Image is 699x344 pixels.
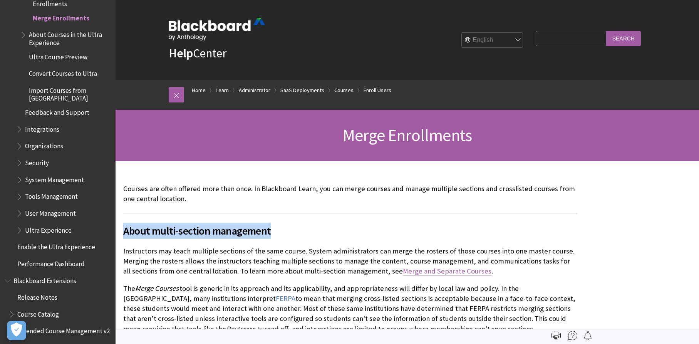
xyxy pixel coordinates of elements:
img: Print [551,331,561,340]
strong: Help [169,45,193,61]
p: Instructors may teach multiple sections of the same course. System administrators can merge the r... [123,246,577,277]
a: Enroll Users [364,86,391,95]
span: Feedback and Support [25,106,89,116]
span: Integrations [25,123,59,133]
a: Merge and Separate Courses [403,267,491,276]
a: Home [192,86,206,95]
input: Search [606,31,641,46]
img: Follow this page [583,331,592,340]
span: Blackboard Extensions [13,274,76,285]
select: Site Language Selector [462,33,523,48]
span: About Courses in the Ultra Experience [29,29,110,47]
span: Release Notes [17,291,57,301]
span: User Management [25,207,76,217]
a: Learn [216,86,229,95]
span: Ultra Course Preview [29,50,87,61]
a: Courses [334,86,354,95]
span: Convert Courses to Ultra [29,67,97,77]
img: Blackboard by Anthology [169,18,265,40]
p: Courses are often offered more than once. In Blackboard Learn, you can merge courses and manage m... [123,184,577,204]
span: Extended Course Management v2 [17,325,110,335]
span: Security [25,156,49,167]
a: FERPA [276,294,295,303]
button: Open Preferences [7,321,26,340]
span: Organizations [25,140,63,150]
span: Import Courses from [GEOGRAPHIC_DATA] [29,84,110,102]
span: Course Catalog [17,308,59,318]
span: Merge Enrollments [343,124,472,146]
span: Performance Dashboard [17,257,85,268]
span: Enable the Ultra Experience [17,240,95,251]
a: HelpCenter [169,45,226,61]
span: About multi-section management [123,223,577,239]
span: System Management [25,173,84,184]
span: Ultra Experience [25,224,72,234]
a: Administrator [239,86,270,95]
span: Tools Management [25,190,78,201]
span: Merge Courses [135,284,179,293]
img: More help [568,331,577,340]
a: SaaS Deployments [280,86,324,95]
span: Roster [226,324,245,333]
span: Merge Enrollments [33,12,89,22]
